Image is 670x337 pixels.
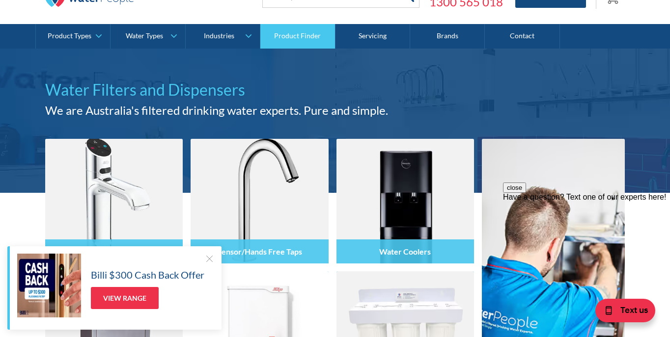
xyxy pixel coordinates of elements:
[335,24,410,49] a: Servicing
[191,139,328,263] img: Sensor/Hands Free Taps
[217,247,302,256] h4: Sensor/Hands Free Taps
[111,24,185,49] a: Water Types
[503,182,670,300] iframe: podium webchat widget prompt
[36,24,110,49] a: Product Types
[336,139,474,263] img: Water Coolers
[17,254,81,317] img: Billi $300 Cash Back Offer
[48,32,91,40] div: Product Types
[410,24,485,49] a: Brands
[572,288,670,337] iframe: podium webchat widget bubble
[485,24,559,49] a: Contact
[91,267,204,282] h5: Billi $300 Cash Back Offer
[91,287,159,309] a: View Range
[126,32,163,40] div: Water Types
[260,24,335,49] a: Product Finder
[379,247,431,256] h4: Water Coolers
[204,32,234,40] div: Industries
[186,24,260,49] a: Industries
[45,139,183,263] img: Filtered Water Taps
